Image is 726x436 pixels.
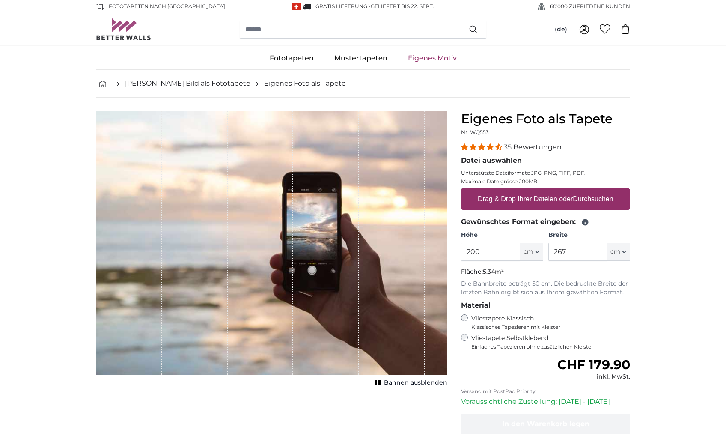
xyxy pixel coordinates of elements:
span: 4.34 stars [461,143,504,151]
span: GRATIS Lieferung! [315,3,369,9]
p: Fläche: [461,268,630,276]
button: In den Warenkorb legen [461,414,630,434]
span: cm [610,248,620,256]
p: Voraussichtliche Zustellung: [DATE] - [DATE] [461,397,630,407]
button: cm [607,243,630,261]
span: - [369,3,434,9]
span: Fototapeten nach [GEOGRAPHIC_DATA] [109,3,225,10]
h1: Eigenes Foto als Tapete [461,111,630,127]
p: Unterstützte Dateiformate JPG, PNG, TIFF, PDF. [461,170,630,176]
a: Fototapeten [259,47,324,69]
div: inkl. MwSt. [557,373,630,381]
u: Durchsuchen [573,195,613,203]
label: Höhe [461,231,543,239]
span: Klassisches Tapezieren mit Kleister [471,324,623,331]
button: cm [520,243,543,261]
span: 5.34m² [483,268,504,275]
span: In den Warenkorb legen [502,420,589,428]
label: Drag & Drop Ihrer Dateien oder [474,191,617,208]
a: Mustertapeten [324,47,398,69]
span: cm [524,248,533,256]
span: CHF 179.90 [557,357,630,373]
button: (de) [548,22,574,37]
nav: breadcrumbs [96,70,630,98]
a: Eigenes Foto als Tapete [264,78,346,89]
label: Vliestapete Klassisch [471,314,623,331]
div: 1 of 1 [96,111,447,389]
img: Betterwalls [96,18,152,40]
img: Schweiz [292,3,301,10]
span: 35 Bewertungen [504,143,562,151]
p: Versand mit PostPac Priority [461,388,630,395]
a: Eigenes Motiv [398,47,467,69]
legend: Gewünschtes Format eingeben: [461,217,630,227]
span: Einfaches Tapezieren ohne zusätzlichen Kleister [471,343,630,350]
legend: Datei auswählen [461,155,630,166]
legend: Material [461,300,630,311]
button: Bahnen ausblenden [372,377,447,389]
a: [PERSON_NAME] Bild als Fototapete [125,78,250,89]
p: Die Bahnbreite beträgt 50 cm. Die bedruckte Breite der letzten Bahn ergibt sich aus Ihrem gewählt... [461,280,630,297]
span: Geliefert bis 22. Sept. [371,3,434,9]
span: 60'000 ZUFRIEDENE KUNDEN [550,3,630,10]
span: Nr. WQ553 [461,129,489,135]
span: Bahnen ausblenden [384,379,447,387]
label: Vliestapete Selbstklebend [471,334,630,350]
label: Breite [548,231,630,239]
p: Maximale Dateigrösse 200MB. [461,178,630,185]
